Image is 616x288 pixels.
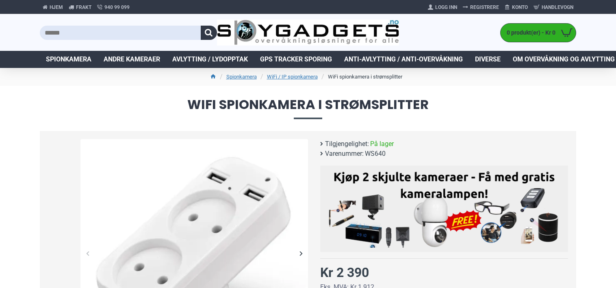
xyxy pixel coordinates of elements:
img: Kjøp 2 skjulte kameraer – Få med gratis kameralampe! [326,170,562,248]
span: Avlytting / Lydopptak [172,55,248,64]
span: Hjem [50,4,63,11]
div: Previous slide [80,246,95,260]
span: Handlevogn [542,4,573,11]
span: Spionkamera [46,55,91,64]
a: Konto [502,1,531,14]
a: 0 produkt(er) - Kr 0 [501,24,576,42]
span: Andre kameraer [104,55,160,64]
span: Registrere [470,4,499,11]
span: Anti-avlytting / Anti-overvåkning [344,55,463,64]
a: WiFi / IP spionkamera [267,73,318,81]
span: Diverse [475,55,501,64]
span: WiFi spionkamera i strømsplitter [40,98,576,119]
div: Kr 2 390 [320,263,369,282]
a: Spionkamera [40,51,98,68]
a: Andre kameraer [98,51,166,68]
a: Spionkamera [226,73,257,81]
a: Handlevogn [531,1,576,14]
span: Logg Inn [435,4,457,11]
a: Avlytting / Lydopptak [166,51,254,68]
img: SpyGadgets.no [217,20,399,46]
a: Anti-avlytting / Anti-overvåkning [338,51,469,68]
b: Tilgjengelighet: [325,139,369,149]
a: Logg Inn [425,1,460,14]
span: På lager [370,139,394,149]
span: Frakt [76,4,91,11]
div: Next slide [294,246,308,260]
a: Diverse [469,51,507,68]
span: WS640 [365,149,386,159]
span: 940 99 099 [104,4,130,11]
span: Konto [512,4,528,11]
span: 0 produkt(er) - Kr 0 [501,28,557,37]
a: Registrere [460,1,502,14]
a: GPS Tracker Sporing [254,51,338,68]
b: Varenummer: [325,149,364,159]
span: Om overvåkning og avlytting [513,55,615,64]
span: GPS Tracker Sporing [260,55,332,64]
